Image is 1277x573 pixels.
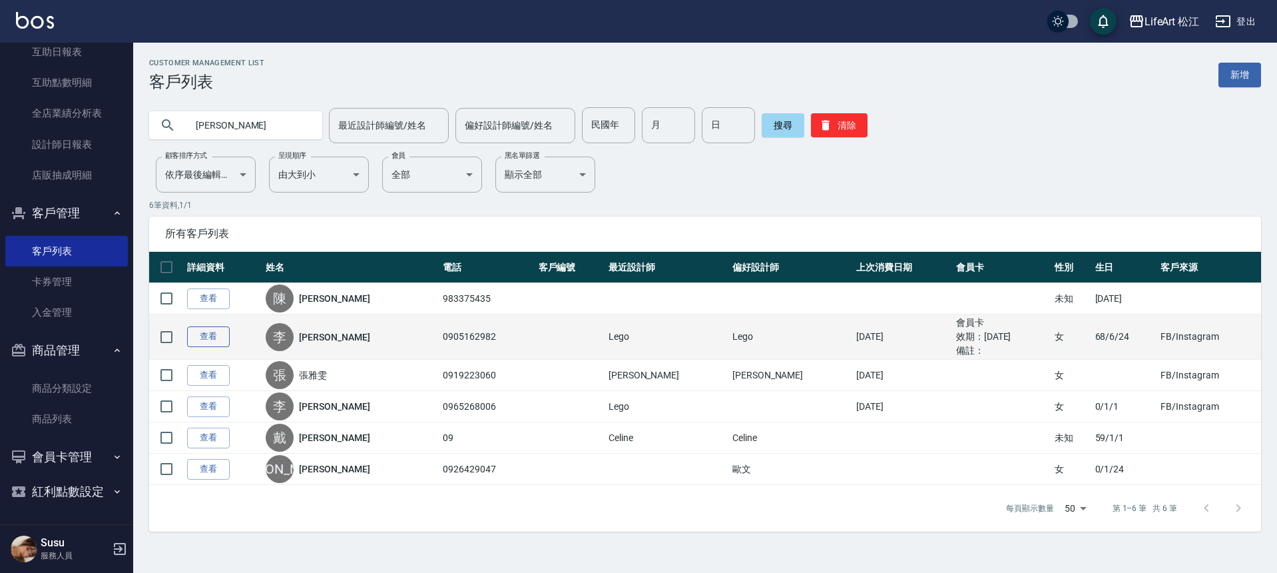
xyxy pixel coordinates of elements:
[41,536,109,550] h5: Susu
[853,360,953,391] td: [DATE]
[266,323,294,351] div: 李
[269,157,369,193] div: 由大到小
[1157,314,1261,360] td: FB/Instagram
[1059,490,1091,526] div: 50
[156,157,256,193] div: 依序最後編輯時間
[853,252,953,283] th: 上次消費日期
[149,73,264,91] h3: 客戶列表
[1090,8,1117,35] button: save
[853,391,953,422] td: [DATE]
[5,236,128,267] a: 客戶列表
[266,392,294,420] div: 李
[1051,283,1092,314] td: 未知
[953,252,1051,283] th: 會員卡
[439,422,535,454] td: 09
[299,368,327,382] a: 張雅雯
[266,455,294,483] div: [PERSON_NAME]
[266,361,294,389] div: 張
[1092,391,1158,422] td: 0/1/1
[299,431,370,444] a: [PERSON_NAME]
[1210,9,1261,34] button: 登出
[605,360,729,391] td: [PERSON_NAME]
[266,424,294,452] div: 戴
[41,550,109,562] p: 服務人員
[165,227,1245,241] span: 所有客戶列表
[1145,13,1200,30] div: LifeArt 松江
[5,297,128,328] a: 入金管理
[5,37,128,67] a: 互助日報表
[439,283,535,314] td: 983375435
[1113,502,1177,514] p: 第 1–6 筆 共 6 筆
[187,428,230,448] a: 查看
[729,314,853,360] td: Lego
[5,196,128,231] button: 客戶管理
[5,404,128,434] a: 商品列表
[439,454,535,485] td: 0926429047
[299,462,370,476] a: [PERSON_NAME]
[1092,314,1158,360] td: 68/6/24
[187,365,230,386] a: 查看
[1051,252,1092,283] th: 性別
[729,360,853,391] td: [PERSON_NAME]
[5,333,128,368] button: 商品管理
[382,157,482,193] div: 全部
[1051,314,1092,360] td: 女
[956,330,1048,344] ul: 效期： [DATE]
[5,373,128,404] a: 商品分類設定
[149,199,1261,211] p: 6 筆資料, 1 / 1
[299,292,370,305] a: [PERSON_NAME]
[1006,502,1054,514] p: 每頁顯示數量
[439,314,535,360] td: 0905162982
[5,440,128,474] button: 會員卡管理
[278,151,306,161] label: 呈現順序
[1157,360,1261,391] td: FB/Instagram
[605,252,729,283] th: 最近設計師
[1051,454,1092,485] td: 女
[187,396,230,417] a: 查看
[262,252,439,283] th: 姓名
[5,160,128,191] a: 店販抽成明細
[16,12,54,29] img: Logo
[505,151,539,161] label: 黑名單篩選
[853,314,953,360] td: [DATE]
[729,454,853,485] td: 歐文
[811,113,868,137] button: 清除
[184,252,262,283] th: 詳細資料
[5,474,128,509] button: 紅利點數設定
[956,344,1048,358] ul: 備註：
[187,459,230,480] a: 查看
[439,391,535,422] td: 0965268006
[1092,252,1158,283] th: 生日
[1051,422,1092,454] td: 未知
[5,267,128,297] a: 卡券管理
[1051,360,1092,391] td: 女
[605,314,729,360] td: Lego
[729,252,853,283] th: 偏好設計師
[535,252,605,283] th: 客戶編號
[729,422,853,454] td: Celine
[186,107,312,143] input: 搜尋關鍵字
[299,400,370,413] a: [PERSON_NAME]
[391,151,405,161] label: 會員
[605,422,729,454] td: Celine
[1092,454,1158,485] td: 0/1/24
[1123,8,1205,35] button: LifeArt 松江
[439,360,535,391] td: 0919223060
[5,67,128,98] a: 互助點數明細
[956,316,1048,330] ul: 會員卡
[5,129,128,160] a: 設計師日報表
[1157,391,1261,422] td: FB/Instagram
[5,98,128,129] a: 全店業績分析表
[1051,391,1092,422] td: 女
[165,151,207,161] label: 顧客排序方式
[1218,63,1261,87] a: 新增
[187,288,230,309] a: 查看
[495,157,595,193] div: 顯示全部
[11,536,37,562] img: Person
[1092,283,1158,314] td: [DATE]
[187,326,230,347] a: 查看
[1157,252,1261,283] th: 客戶來源
[266,285,294,312] div: 陳
[1092,422,1158,454] td: 59/1/1
[439,252,535,283] th: 電話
